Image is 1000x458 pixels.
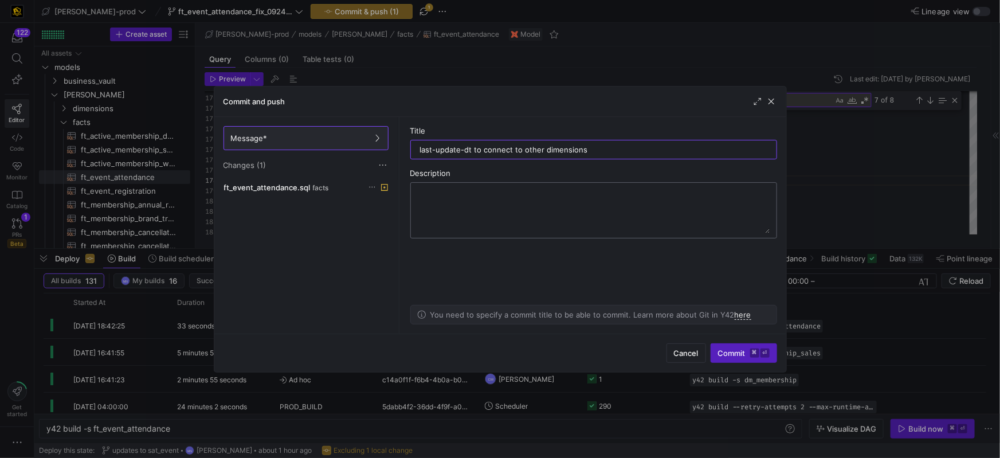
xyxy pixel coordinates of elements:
span: ft_event_attendance.sql [224,183,311,192]
div: Description [410,169,777,178]
span: Commit [718,349,770,358]
kbd: ⌘ [750,349,759,358]
span: Title [410,126,426,135]
kbd: ⏎ [760,349,770,358]
button: Commit⌘⏎ [711,343,777,363]
button: Message* [223,126,389,150]
span: Message* [231,134,268,143]
button: Cancel [666,343,706,363]
p: You need to specify a commit title to be able to commit. Learn more about Git in Y42 [430,310,751,319]
span: facts [313,184,329,192]
span: Changes (1) [223,161,266,170]
span: Cancel [674,349,699,358]
a: here [735,310,751,320]
button: ft_event_attendance.sqlfacts [221,180,391,195]
h3: Commit and push [223,97,285,106]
